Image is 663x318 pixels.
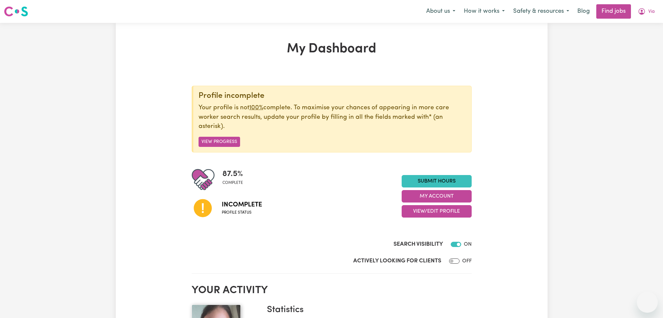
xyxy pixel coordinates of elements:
u: 100% [249,105,263,111]
button: View Progress [199,137,240,147]
img: Careseekers logo [4,6,28,17]
button: My Account [634,5,659,18]
button: About us [422,5,460,18]
a: Careseekers logo [4,4,28,19]
label: Actively Looking for Clients [353,257,441,265]
div: Profile incomplete [199,91,466,101]
button: Safety & resources [509,5,573,18]
span: Incomplete [222,200,262,210]
span: Profile status [222,210,262,216]
span: Via [648,8,655,15]
h2: Your activity [192,284,472,297]
button: View/Edit Profile [402,205,472,218]
span: 87.5 % [222,168,243,180]
iframe: Button to launch messaging window [637,292,658,313]
h3: Statistics [267,305,466,316]
a: Submit Hours [402,175,472,187]
span: ON [464,242,472,247]
button: My Account [402,190,472,203]
h1: My Dashboard [192,41,472,57]
span: OFF [462,258,472,264]
a: Find jobs [596,4,631,19]
p: Your profile is not complete. To maximise your chances of appearing in more care worker search re... [199,103,466,132]
button: How it works [460,5,509,18]
a: Blog [573,4,594,19]
span: complete [222,180,243,186]
div: Profile completeness: 87.5% [222,168,248,191]
label: Search Visibility [393,240,443,249]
